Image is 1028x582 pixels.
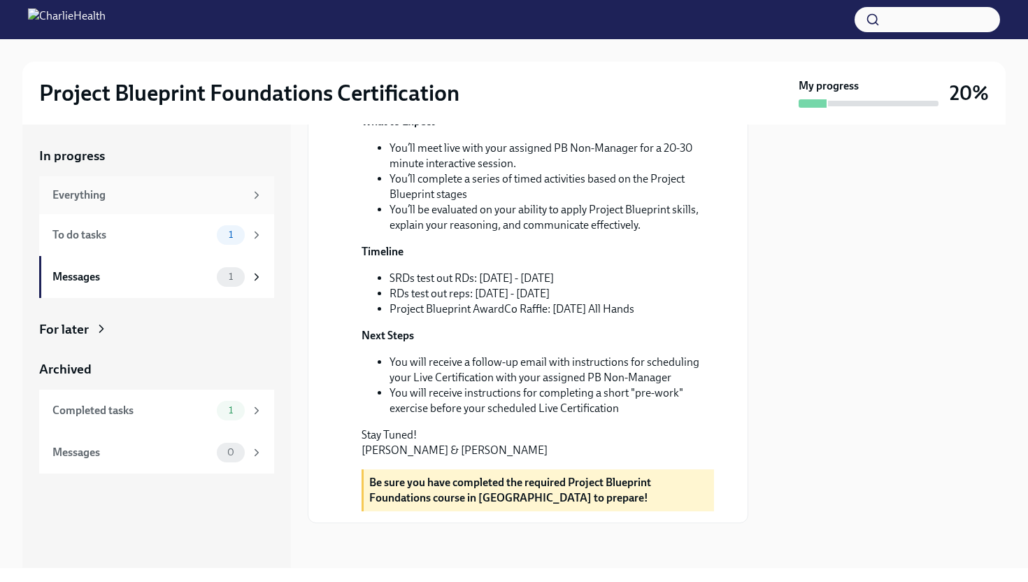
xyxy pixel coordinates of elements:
strong: My progress [799,78,859,94]
strong: Timeline [362,245,404,258]
p: Stay Tuned! [PERSON_NAME] & [PERSON_NAME] [362,427,714,458]
li: You’ll be evaluated on your ability to apply Project Blueprint skills, explain your reasoning, an... [390,202,714,233]
strong: Be sure you have completed the required Project Blueprint Foundations course in [GEOGRAPHIC_DATA]... [369,476,651,504]
strong: What to Expect [362,115,435,128]
li: RDs test out reps: [DATE] - [DATE] [390,286,714,301]
a: Everything [39,176,274,214]
span: 1 [220,229,241,240]
span: 1 [220,405,241,416]
div: Messages [52,445,211,460]
div: Messages [52,269,211,285]
a: Archived [39,360,274,378]
div: To do tasks [52,227,211,243]
li: SRDs test out RDs: [DATE] - [DATE] [390,271,714,286]
img: CharlieHealth [28,8,106,31]
h2: Project Blueprint Foundations Certification [39,79,459,107]
li: You’ll meet live with your assigned PB Non-Manager for a 20-30 minute interactive session. [390,141,714,171]
li: You’ll complete a series of timed activities based on the Project Blueprint stages [390,171,714,202]
a: Messages1 [39,256,274,298]
strong: Next Steps [362,329,414,342]
a: For later [39,320,274,339]
a: To do tasks1 [39,214,274,256]
div: Everything [52,187,245,203]
div: Completed tasks [52,403,211,418]
a: Completed tasks1 [39,390,274,432]
h3: 20% [950,80,989,106]
div: For later [39,320,89,339]
span: 1 [220,271,241,282]
a: Messages0 [39,432,274,474]
a: In progress [39,147,274,165]
li: Project Blueprint AwardCo Raffle: [DATE] All Hands [390,301,714,317]
li: You will receive instructions for completing a short "pre-work" exercise before your scheduled Li... [390,385,714,416]
li: You will receive a follow-up email with instructions for scheduling your Live Certification with ... [390,355,714,385]
span: 0 [219,447,243,457]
